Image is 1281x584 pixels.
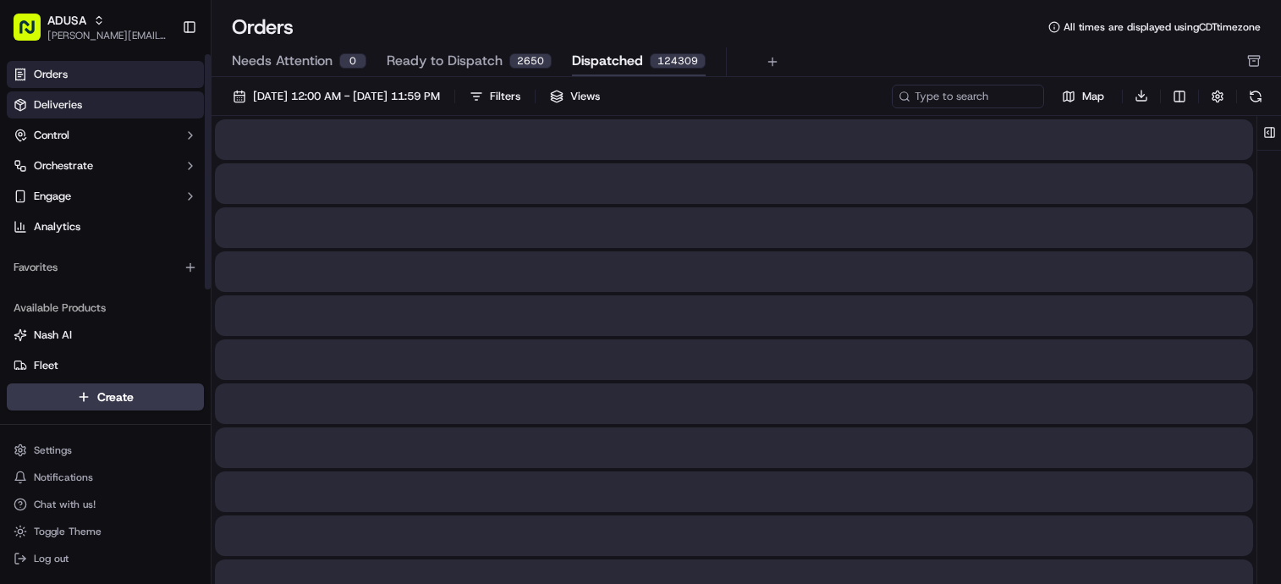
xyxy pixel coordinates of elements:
div: Filters [490,89,520,104]
div: Favorites [7,254,204,281]
button: [DATE] 12:00 AM - [DATE] 11:59 PM [225,85,448,108]
button: Start new chat [288,167,308,187]
span: [DATE] [150,308,184,322]
img: 1736555255976-a54dd68f-1ca7-489b-9aae-adbdc363a1c4 [34,309,47,322]
span: Chat with us! [34,498,96,511]
button: Filters [462,85,528,108]
span: • [184,262,190,276]
button: Create [7,383,204,410]
span: • [140,308,146,322]
span: Views [570,89,600,104]
span: Fleet [34,358,58,373]
span: Analytics [34,219,80,234]
button: Views [542,85,608,108]
span: Deliveries [34,97,82,113]
span: All times are displayed using CDT timezone [1064,20,1261,34]
button: Map [1051,86,1115,107]
button: Nash AI [7,322,204,349]
button: See all [262,217,308,237]
span: Nash AI [34,328,72,343]
span: Knowledge Base [34,378,129,395]
span: Settings [34,444,72,457]
img: 1736555255976-a54dd68f-1ca7-489b-9aae-adbdc363a1c4 [17,162,47,192]
button: Log out [7,547,204,570]
span: Toggle Theme [34,525,102,538]
button: [PERSON_NAME][EMAIL_ADDRESS][PERSON_NAME][DOMAIN_NAME] [47,29,168,42]
span: Map [1082,89,1104,104]
span: [DATE] [193,262,228,276]
img: Nash [17,17,51,51]
span: Ready to Dispatch [387,51,503,71]
div: Start new chat [76,162,278,179]
span: [PERSON_NAME] [52,308,137,322]
span: Log out [34,552,69,565]
a: Orders [7,61,204,88]
span: Notifications [34,471,93,484]
span: Control [34,128,69,143]
button: Notifications [7,466,204,489]
a: Nash AI [14,328,197,343]
button: Orchestrate [7,152,204,179]
span: [DATE] 12:00 AM - [DATE] 11:59 PM [253,89,440,104]
button: ADUSA[PERSON_NAME][EMAIL_ADDRESS][PERSON_NAME][DOMAIN_NAME] [7,7,175,47]
span: Orchestrate [34,158,93,174]
a: Analytics [7,213,204,240]
a: Fleet [14,358,197,373]
button: Settings [7,438,204,462]
span: API Documentation [160,378,272,395]
span: Needs Attention [232,51,333,71]
span: Pylon [168,420,205,432]
div: 0 [339,53,366,69]
button: Fleet [7,352,204,379]
a: 📗Knowledge Base [10,372,136,402]
span: Engage [34,189,71,204]
div: 2650 [509,53,552,69]
h1: Orders [232,14,294,41]
span: Orders [34,67,68,82]
input: Type to search [892,85,1044,108]
img: 1736555255976-a54dd68f-1ca7-489b-9aae-adbdc363a1c4 [34,263,47,277]
p: Welcome 👋 [17,68,308,95]
img: Wisdom Oko [17,246,44,279]
img: Matthew Saporito [17,292,44,319]
button: ADUSA [47,12,86,29]
div: 📗 [17,380,30,394]
button: Control [7,122,204,149]
a: Powered byPylon [119,419,205,432]
span: Dispatched [572,51,643,71]
span: Wisdom [PERSON_NAME] [52,262,180,276]
span: Create [97,388,134,405]
button: Engage [7,183,204,210]
a: 💻API Documentation [136,372,278,402]
div: 💻 [143,380,157,394]
button: Toggle Theme [7,520,204,543]
div: Past conversations [17,220,113,234]
div: 124309 [650,53,706,69]
div: We're available if you need us! [76,179,233,192]
input: Got a question? Start typing here... [44,109,305,127]
a: Deliveries [7,91,204,118]
button: Refresh [1244,85,1267,108]
div: Available Products [7,295,204,322]
button: Chat with us! [7,493,204,516]
img: 8571987876998_91fb9ceb93ad5c398215_72.jpg [36,162,66,192]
